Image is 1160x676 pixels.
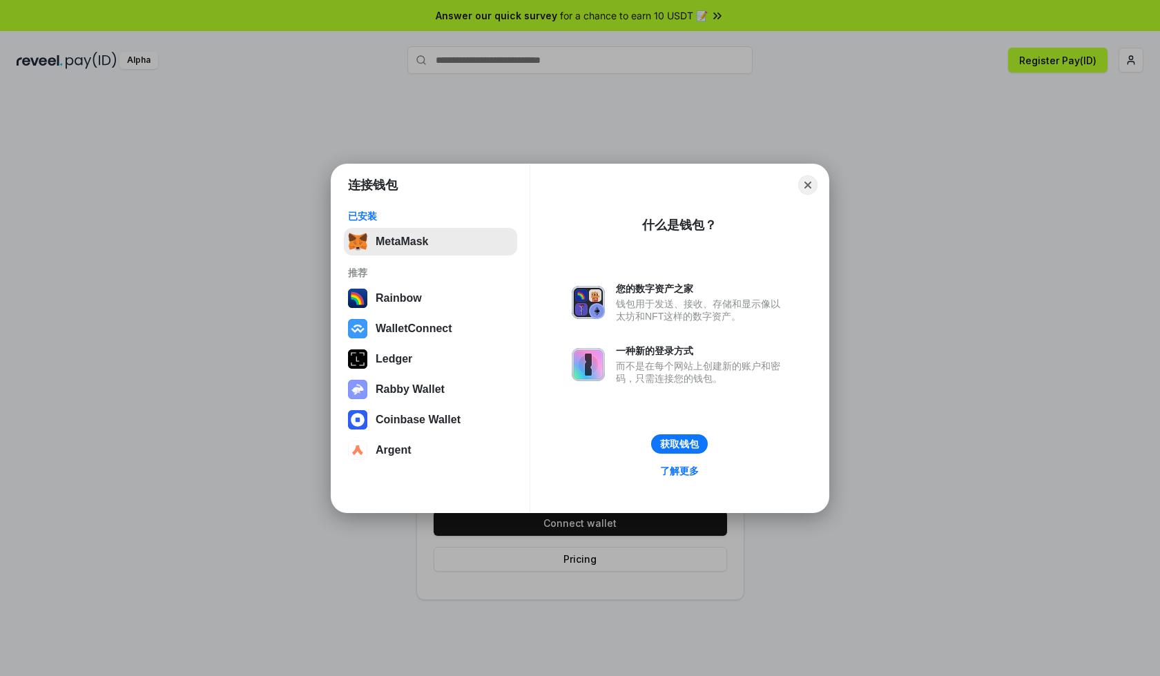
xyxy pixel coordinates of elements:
[344,228,517,255] button: MetaMask
[348,177,398,193] h1: 连接钱包
[616,298,787,322] div: 钱包用于发送、接收、存储和显示像以太坊和NFT这样的数字资产。
[642,217,717,233] div: 什么是钱包？
[344,376,517,403] button: Rabby Wallet
[348,267,513,279] div: 推荐
[376,353,412,365] div: Ledger
[344,315,517,342] button: WalletConnect
[348,210,513,222] div: 已安装
[651,434,708,454] button: 获取钱包
[348,319,367,338] img: svg+xml,%3Csvg%20width%3D%2228%22%20height%3D%2228%22%20viewBox%3D%220%200%2028%2028%22%20fill%3D...
[376,444,412,456] div: Argent
[652,462,707,480] a: 了解更多
[660,465,699,477] div: 了解更多
[616,360,787,385] div: 而不是在每个网站上创建新的账户和密码，只需连接您的钱包。
[616,345,787,357] div: 一种新的登录方式
[348,232,367,251] img: svg+xml,%3Csvg%20fill%3D%22none%22%20height%3D%2233%22%20viewBox%3D%220%200%2035%2033%22%20width%...
[348,349,367,369] img: svg+xml,%3Csvg%20xmlns%3D%22http%3A%2F%2Fwww.w3.org%2F2000%2Fsvg%22%20width%3D%2228%22%20height%3...
[376,383,445,396] div: Rabby Wallet
[572,286,605,319] img: svg+xml,%3Csvg%20xmlns%3D%22http%3A%2F%2Fwww.w3.org%2F2000%2Fsvg%22%20fill%3D%22none%22%20viewBox...
[348,410,367,429] img: svg+xml,%3Csvg%20width%3D%2228%22%20height%3D%2228%22%20viewBox%3D%220%200%2028%2028%22%20fill%3D...
[376,235,428,248] div: MetaMask
[344,406,517,434] button: Coinbase Wallet
[616,282,787,295] div: 您的数字资产之家
[572,348,605,381] img: svg+xml,%3Csvg%20xmlns%3D%22http%3A%2F%2Fwww.w3.org%2F2000%2Fsvg%22%20fill%3D%22none%22%20viewBox...
[376,414,461,426] div: Coinbase Wallet
[376,322,452,335] div: WalletConnect
[348,441,367,460] img: svg+xml,%3Csvg%20width%3D%2228%22%20height%3D%2228%22%20viewBox%3D%220%200%2028%2028%22%20fill%3D...
[348,289,367,308] img: svg+xml,%3Csvg%20width%3D%22120%22%20height%3D%22120%22%20viewBox%3D%220%200%20120%20120%22%20fil...
[348,380,367,399] img: svg+xml,%3Csvg%20xmlns%3D%22http%3A%2F%2Fwww.w3.org%2F2000%2Fsvg%22%20fill%3D%22none%22%20viewBox...
[660,438,699,450] div: 获取钱包
[376,292,422,305] div: Rainbow
[344,284,517,312] button: Rainbow
[344,345,517,373] button: Ledger
[344,436,517,464] button: Argent
[798,175,818,195] button: Close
